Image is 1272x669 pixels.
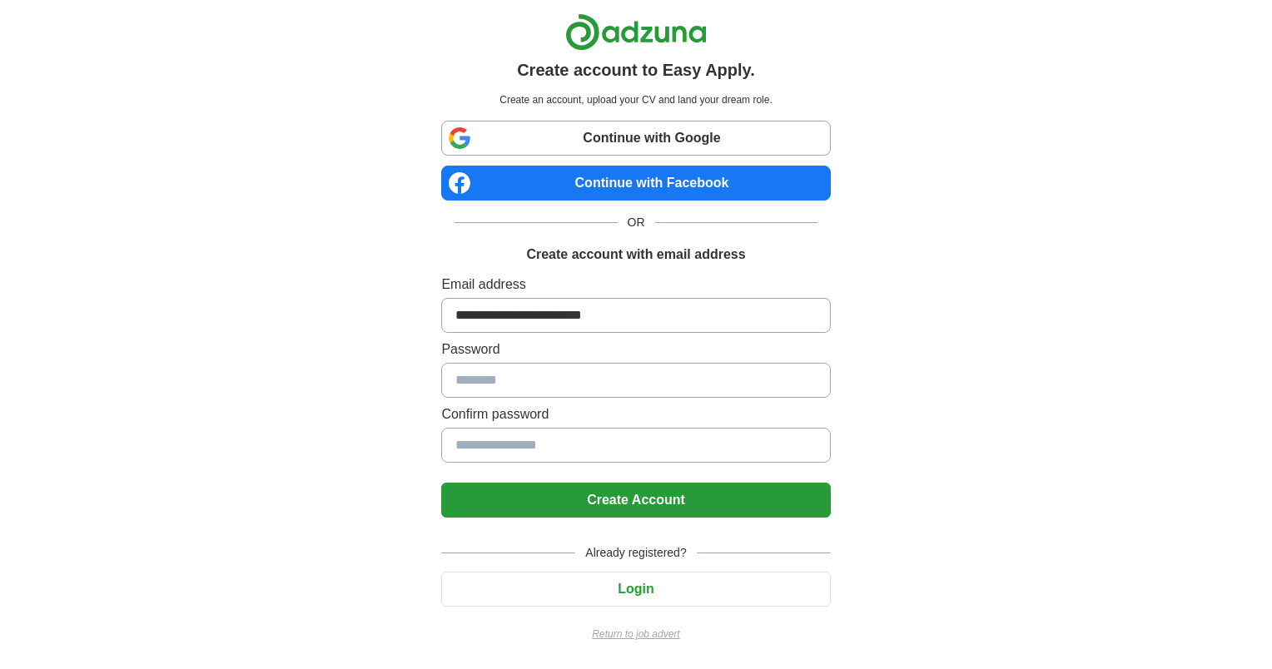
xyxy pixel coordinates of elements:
label: Confirm password [441,404,830,424]
label: Password [441,339,830,359]
h1: Create account with email address [526,245,745,265]
label: Email address [441,275,830,295]
a: Continue with Facebook [441,166,830,201]
button: Create Account [441,483,830,518]
a: Return to job advert [441,627,830,642]
img: Adzuna logo [565,13,707,51]
a: Continue with Google [441,121,830,156]
a: Login [441,582,830,596]
span: Already registered? [575,544,696,562]
p: Create an account, upload your CV and land your dream role. [445,92,827,107]
span: OR [618,214,655,231]
button: Login [441,572,830,607]
h1: Create account to Easy Apply. [517,57,755,82]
